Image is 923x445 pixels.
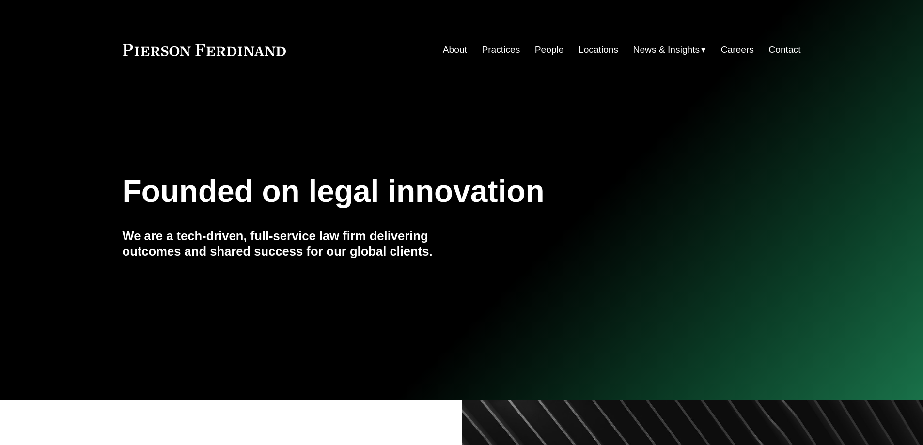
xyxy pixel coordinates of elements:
a: Locations [579,41,618,59]
a: Contact [768,41,800,59]
h1: Founded on legal innovation [123,174,688,209]
a: Careers [721,41,754,59]
h4: We are a tech-driven, full-service law firm delivering outcomes and shared success for our global... [123,228,462,260]
a: folder dropdown [633,41,706,59]
a: Practices [482,41,520,59]
a: People [535,41,564,59]
a: About [443,41,467,59]
span: News & Insights [633,42,700,59]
